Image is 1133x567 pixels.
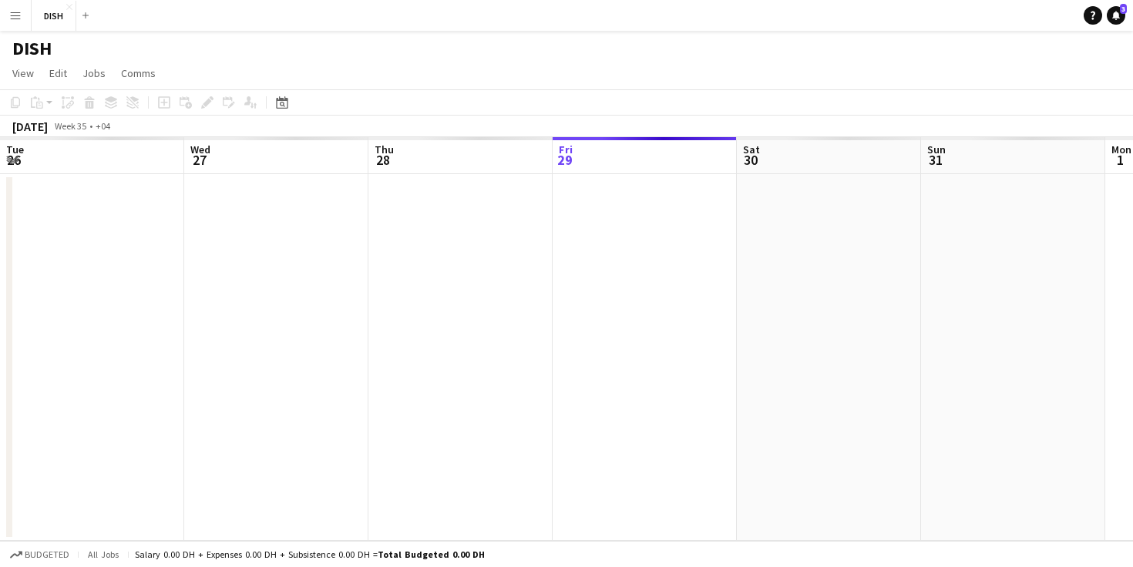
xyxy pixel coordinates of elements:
[32,1,76,31] button: DISH
[43,63,73,83] a: Edit
[12,66,34,80] span: View
[8,546,72,563] button: Budgeted
[375,143,394,156] span: Thu
[372,151,394,169] span: 28
[115,63,162,83] a: Comms
[556,151,573,169] span: 29
[1107,6,1125,25] a: 3
[1111,143,1131,156] span: Mon
[741,151,760,169] span: 30
[190,143,210,156] span: Wed
[76,63,112,83] a: Jobs
[49,66,67,80] span: Edit
[82,66,106,80] span: Jobs
[121,66,156,80] span: Comms
[1120,4,1127,14] span: 3
[1109,151,1131,169] span: 1
[4,151,24,169] span: 26
[559,143,573,156] span: Fri
[25,549,69,560] span: Budgeted
[743,143,760,156] span: Sat
[85,549,122,560] span: All jobs
[135,549,485,560] div: Salary 0.00 DH + Expenses 0.00 DH + Subsistence 0.00 DH =
[925,151,946,169] span: 31
[927,143,946,156] span: Sun
[6,63,40,83] a: View
[6,143,24,156] span: Tue
[378,549,485,560] span: Total Budgeted 0.00 DH
[12,119,48,134] div: [DATE]
[12,37,52,60] h1: DISH
[188,151,210,169] span: 27
[51,120,89,132] span: Week 35
[96,120,110,132] div: +04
